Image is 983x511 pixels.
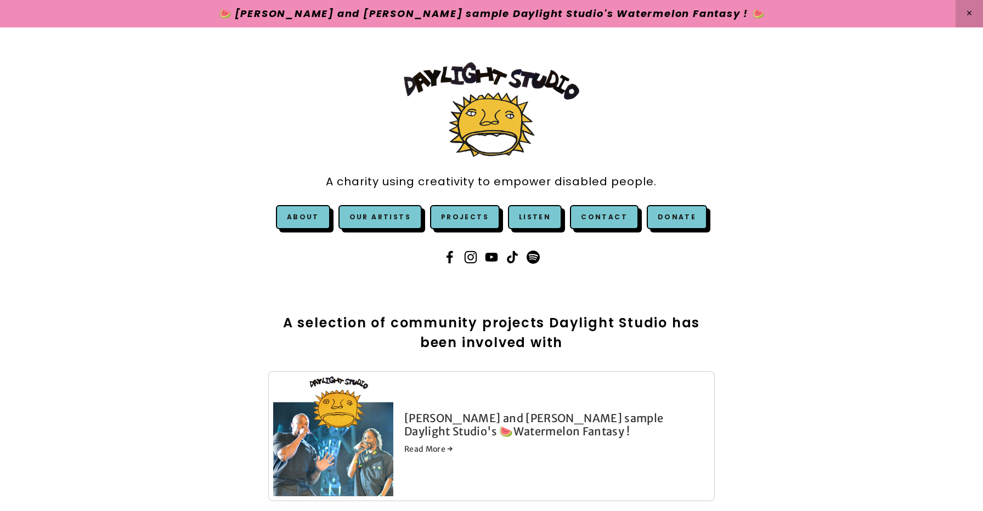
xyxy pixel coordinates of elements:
a: [PERSON_NAME] and [PERSON_NAME] sample Daylight Studio's 🍉Watermelon Fantasy ! [404,411,664,438]
a: Donate [647,205,707,229]
a: Read More → [404,444,710,455]
a: Listen [519,212,551,222]
a: About [287,212,319,222]
img: Daylight Studio [404,62,579,157]
a: Our Artists [338,205,422,229]
a: Contact [570,205,639,229]
a: Projects [430,205,500,229]
a: Snoop Dogg and Dr. Dre sample Daylight Studio's 🍉Watermelon Fantasy ! [273,376,404,496]
a: A charity using creativity to empower disabled people. [326,169,657,194]
img: Snoop Dogg and Dr. Dre sample Daylight Studio's 🍉Watermelon Fantasy ! [262,376,404,496]
h2: A selection of community projects Daylight Studio has been involved with [268,313,715,353]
